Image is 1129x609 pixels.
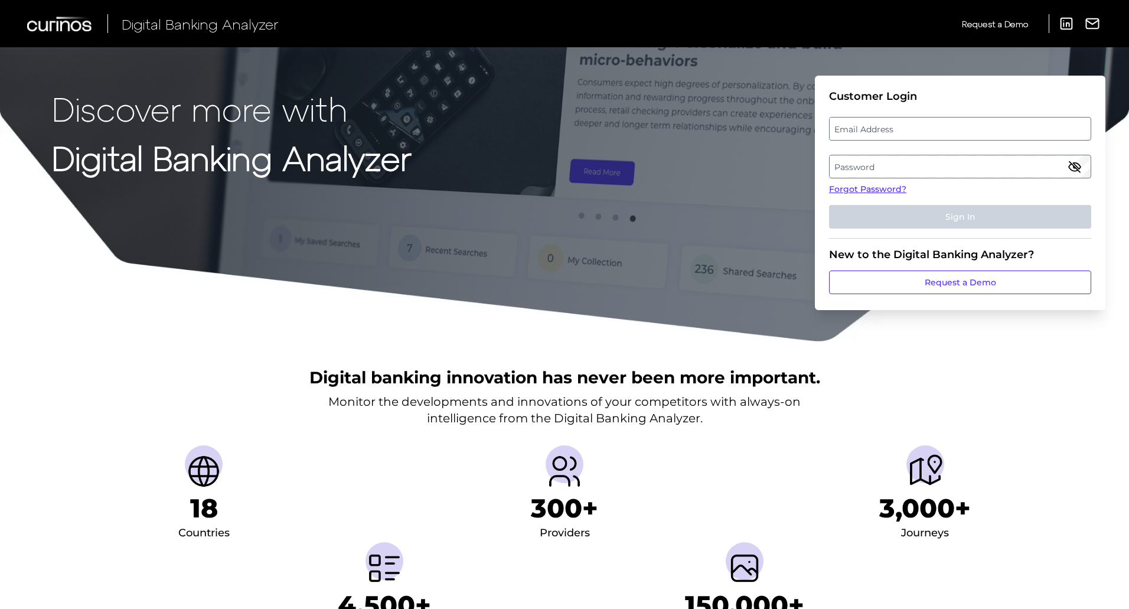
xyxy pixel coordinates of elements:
[962,14,1028,34] a: Request a Demo
[901,524,949,543] div: Journeys
[546,452,583,490] img: Providers
[190,493,218,524] h1: 18
[830,156,1090,177] label: Password
[540,524,590,543] div: Providers
[27,17,93,31] img: Curinos
[122,15,279,32] span: Digital Banking Analyzer
[829,90,1091,103] div: Customer Login
[531,493,598,524] h1: 300+
[178,524,230,543] div: Countries
[830,118,1090,139] label: Email Address
[829,271,1091,294] a: Request a Demo
[829,183,1091,196] a: Forgot Password?
[726,549,763,587] img: Screenshots
[829,205,1091,229] button: Sign In
[366,549,403,587] img: Metrics
[962,19,1028,29] span: Request a Demo
[328,393,801,426] p: Monitor the developments and innovations of your competitors with always-on intelligence from the...
[52,138,412,177] strong: Digital Banking Analyzer
[52,90,412,127] p: Discover more with
[309,366,820,389] h2: Digital banking innovation has never been more important.
[185,452,223,490] img: Countries
[906,452,944,490] img: Journeys
[829,248,1091,261] div: New to the Digital Banking Analyzer?
[879,493,971,524] h1: 3,000+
